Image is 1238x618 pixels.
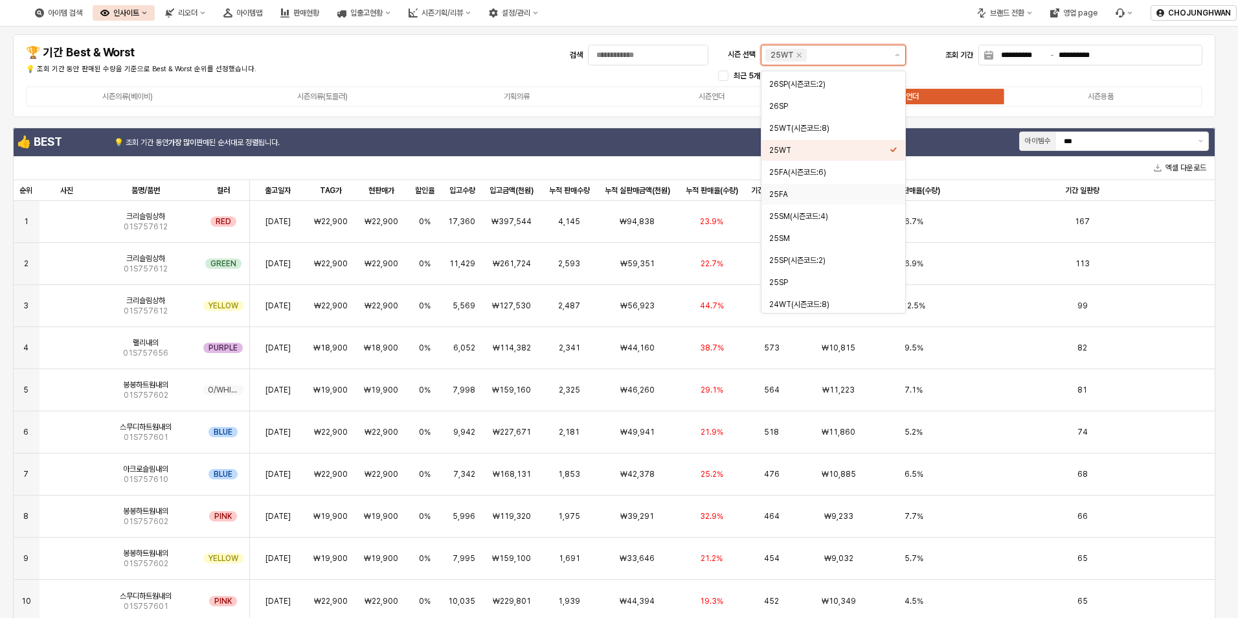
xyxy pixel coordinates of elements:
span: 10 [21,596,31,606]
span: ₩22,900 [314,469,348,479]
span: 7,342 [453,469,475,479]
div: 25SM(시즌코드:4) [769,211,890,222]
div: 시즌용품 [1088,92,1114,101]
span: ₩19,900 [364,511,398,521]
span: 9,942 [453,427,475,437]
span: 누적 판매수량 [549,185,590,196]
span: [DATE] [265,553,291,564]
span: [DATE] [265,258,291,269]
span: 01S757610 [124,474,168,485]
span: ₩11,860 [822,427,855,437]
div: 24WT(시즌코드:8) [769,299,890,310]
span: ₩19,900 [313,511,348,521]
span: BLUE [214,469,232,479]
span: 0% [419,301,431,311]
span: 29.1% [701,385,723,395]
span: 23.9% [700,216,723,227]
span: 2,593 [558,258,580,269]
span: 조회 기간 [945,51,973,60]
span: 사진 [60,185,73,196]
span: 9 [23,553,28,564]
span: ₩261,724 [493,258,531,269]
span: 현판매가 [368,185,394,196]
span: 38.7% [700,343,724,353]
div: 영업 page [1063,8,1097,17]
span: 99 [1077,301,1088,311]
span: 01S757612 [124,306,168,316]
span: ₩19,900 [313,553,348,564]
span: ₩22,900 [365,258,398,269]
span: ₩22,900 [365,469,398,479]
span: ₩22,900 [365,301,398,311]
span: 검색 [570,51,583,60]
span: 32.9% [700,511,723,521]
span: 6,052 [453,343,475,353]
div: 아이템맵 [236,8,262,17]
span: 113 [1075,258,1090,269]
div: 리오더 [178,8,197,17]
div: 인사이트 [113,8,139,17]
span: 2,181 [559,427,580,437]
span: 01S757602 [124,558,168,569]
span: ₩229,801 [493,596,531,606]
span: 5.7% [905,553,923,564]
span: ₩56,923 [620,301,655,311]
span: 22.7% [701,258,723,269]
span: 7 [23,469,28,479]
div: 리오더 [157,5,213,21]
span: ₩18,900 [364,343,398,353]
span: RED [216,216,231,227]
span: 최근 5개년 무시즌 모아보기([PHONE_NUMBER]) [734,71,891,80]
div: 25SM [769,233,890,244]
span: 518 [764,427,779,437]
span: 누적 실판매금액(천원) [605,185,670,196]
span: BLUE [214,427,232,437]
span: 0% [419,596,431,606]
span: 시즌 선택 [728,50,756,60]
span: 누적 판매율(수량) [686,185,738,196]
span: ₩22,900 [314,596,348,606]
div: 판매현황 [273,5,327,21]
span: 7,995 [453,553,475,564]
span: [DATE] [265,343,291,353]
span: 564 [764,385,780,395]
span: ₩49,941 [620,427,655,437]
span: PURPLE [208,343,238,353]
span: 입고수량 [449,185,475,196]
span: ₩127,530 [492,301,531,311]
span: 2,325 [559,385,580,395]
span: 3 [23,301,28,311]
span: 할인율 [415,185,434,196]
div: 버그 제보 및 기능 개선 요청 [1108,5,1140,21]
span: 74 [1077,427,1088,437]
span: 01S757656 [123,348,168,358]
span: 66 [1077,511,1088,521]
span: GREEN [210,258,236,269]
div: 기획언더 [893,92,919,101]
span: 봉봉하트웜내의 [123,380,168,390]
h4: 👍 BEST [17,135,111,148]
span: 0% [419,553,431,564]
div: 판매현황 [293,8,319,17]
span: ₩159,160 [492,385,531,395]
div: 25FA(시즌코드:6) [769,167,890,177]
span: O/WHITE [208,385,239,395]
span: 25.2% [701,469,723,479]
span: ₩9,233 [824,511,853,521]
span: [DATE] [265,511,291,521]
span: 454 [764,553,780,564]
span: 봉봉하트웜내의 [123,506,168,516]
div: 아이템 검색 [27,5,90,21]
span: ₩159,100 [492,553,531,564]
span: ₩33,646 [620,553,655,564]
strong: 가장 [168,138,181,147]
span: 입고금액(천원) [490,185,534,196]
label: 기획언더 [809,91,1004,102]
span: 68 [1077,469,1088,479]
label: 시즌의류(베이비) [30,91,225,102]
div: 시즌의류(베이비) [102,92,153,101]
span: 랠리내의 [133,338,159,348]
span: PINK [214,511,232,521]
span: 품명/품번 [131,185,160,196]
span: 11,429 [449,258,475,269]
